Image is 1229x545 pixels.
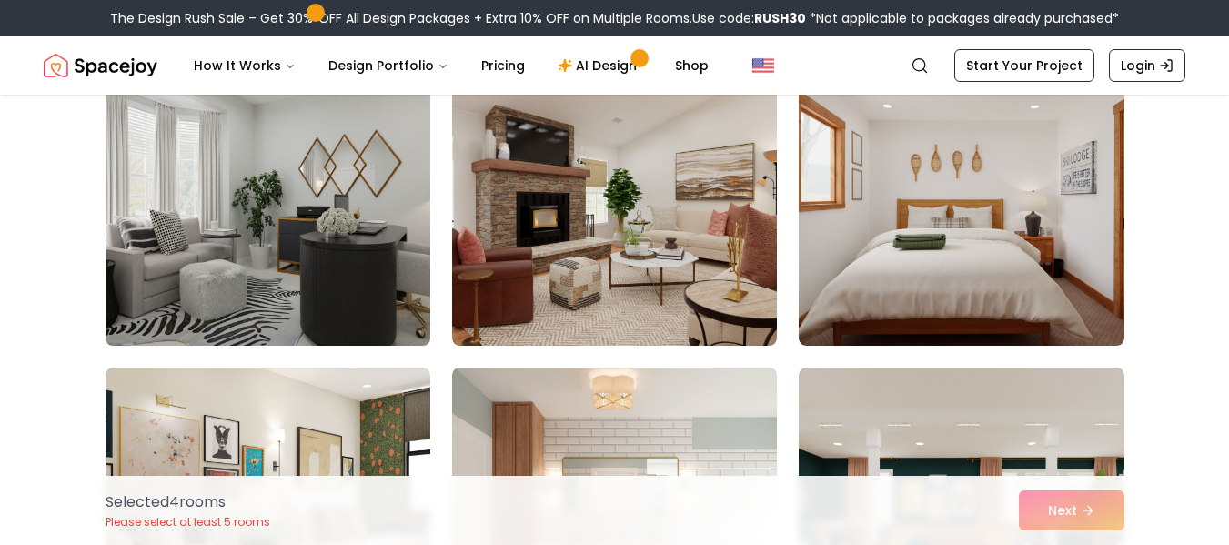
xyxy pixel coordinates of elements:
p: Selected 4 room s [106,491,270,513]
b: RUSH30 [754,9,806,27]
span: *Not applicable to packages already purchased* [806,9,1119,27]
span: Use code: [692,9,806,27]
button: How It Works [179,47,310,84]
img: Spacejoy Logo [44,47,157,84]
a: Spacejoy [44,47,157,84]
nav: Main [179,47,723,84]
nav: Global [44,36,1185,95]
a: Pricing [467,47,539,84]
button: Design Portfolio [314,47,463,84]
a: Shop [660,47,723,84]
a: Start Your Project [954,49,1094,82]
div: The Design Rush Sale – Get 30% OFF All Design Packages + Extra 10% OFF on Multiple Rooms. [110,9,1119,27]
a: AI Design [543,47,657,84]
a: Login [1109,49,1185,82]
img: Room room-9 [799,55,1123,346]
img: United States [752,55,774,76]
p: Please select at least 5 rooms [106,515,270,530]
img: Room room-8 [452,55,777,346]
img: Room room-7 [97,47,438,353]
